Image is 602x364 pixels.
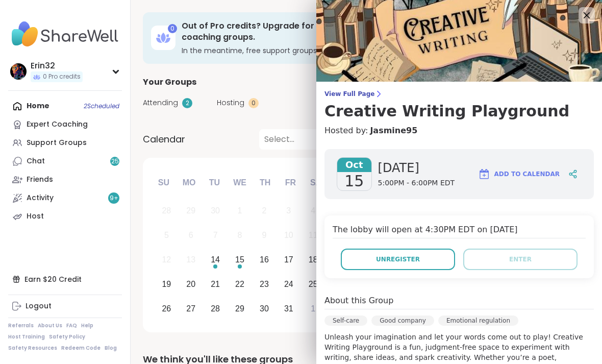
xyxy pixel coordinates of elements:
h4: The lobby will open at 4:30PM EDT on [DATE] [333,224,586,238]
div: 31 [284,302,293,316]
div: 29 [235,302,244,316]
div: Good company [371,316,434,326]
div: Not available Sunday, October 12th, 2025 [156,249,178,271]
div: 27 [186,302,195,316]
div: Erin32 [31,60,83,71]
div: Earn $20 Credit [8,270,122,288]
img: Erin32 [10,63,27,80]
div: 19 [162,277,171,291]
div: Sa [305,171,327,193]
div: Not available Wednesday, October 8th, 2025 [229,224,251,246]
h3: Creative Writing Playground [324,102,594,120]
div: Choose Friday, October 24th, 2025 [278,273,299,295]
div: Choose Tuesday, October 14th, 2025 [205,249,227,271]
a: Safety Resources [8,345,57,352]
span: Calendar [143,132,185,146]
h4: Hosted by: [324,125,594,137]
div: 28 [211,302,220,316]
div: 20 [186,277,195,291]
div: Not available Saturday, October 11th, 2025 [302,224,324,246]
a: Friends [8,171,122,189]
a: Chat25 [8,152,122,171]
a: Expert Coaching [8,115,122,134]
div: Not available Tuesday, October 7th, 2025 [205,224,227,246]
a: Referrals [8,322,34,329]
div: 30 [211,204,220,217]
a: Safety Policy [49,333,85,341]
div: month 2025-10 [154,199,325,321]
div: Choose Wednesday, October 22nd, 2025 [229,273,251,295]
div: Choose Monday, October 20th, 2025 [180,273,202,295]
div: 2 [262,204,266,217]
div: Choose Wednesday, October 29th, 2025 [229,298,251,320]
div: 22 [235,277,244,291]
div: Not available Monday, September 29th, 2025 [180,200,202,222]
span: Enter [509,255,532,264]
div: 2 [182,98,192,108]
a: Support Groups [8,134,122,152]
div: 18 [309,253,318,266]
div: Not available Wednesday, October 1st, 2025 [229,200,251,222]
div: 10 [284,228,293,242]
button: Enter [463,249,578,270]
img: ShareWell Nav Logo [8,16,122,52]
div: 5 [164,228,169,242]
div: 9 [262,228,266,242]
span: 9 + [110,194,118,203]
div: Not available Thursday, October 9th, 2025 [254,224,275,246]
div: Not available Friday, October 3rd, 2025 [278,200,299,222]
div: Choose Saturday, October 25th, 2025 [302,273,324,295]
span: View Full Page [324,90,594,98]
span: Your Groups [143,76,196,88]
div: Activity [27,193,54,203]
a: Jasmine95 [370,125,417,137]
div: Support Groups [27,138,87,148]
div: Choose Thursday, October 30th, 2025 [254,298,275,320]
a: View Full PageCreative Writing Playground [324,90,594,120]
div: 26 [162,302,171,316]
h3: In the meantime, free support groups are always available. [182,45,507,56]
div: 16 [260,253,269,266]
div: Not available Monday, October 13th, 2025 [180,249,202,271]
div: 12 [162,253,171,266]
div: Mo [178,171,200,193]
div: 7 [213,228,218,242]
span: [DATE] [378,160,455,176]
span: Unregister [376,255,420,264]
a: Host [8,207,122,226]
a: Logout [8,297,122,316]
div: Choose Sunday, October 26th, 2025 [156,298,178,320]
div: 21 [211,277,220,291]
div: Not available Monday, October 6th, 2025 [180,224,202,246]
div: 1 [311,302,315,316]
div: 28 [162,204,171,217]
div: Fr [279,171,302,193]
div: 4 [311,204,315,217]
a: About Us [38,322,62,329]
div: Friends [27,175,53,185]
h3: Out of Pro credits? Upgrade for unlimited access to expert-led coaching groups. [182,20,507,43]
div: 24 [284,277,293,291]
div: 0 [168,24,177,33]
div: Choose Thursday, October 16th, 2025 [254,249,275,271]
div: Choose Saturday, October 18th, 2025 [302,249,324,271]
div: Not available Saturday, October 4th, 2025 [302,200,324,222]
a: Activity9+ [8,189,122,207]
a: Blog [105,345,117,352]
div: 6 [189,228,193,242]
span: Oct [337,158,371,172]
div: 11 [309,228,318,242]
div: Not available Sunday, September 28th, 2025 [156,200,178,222]
h4: About this Group [324,295,393,307]
div: Not available Sunday, October 5th, 2025 [156,224,178,246]
div: Choose Sunday, October 19th, 2025 [156,273,178,295]
span: Add to Calendar [494,169,560,179]
div: Th [254,171,277,193]
div: Choose Monday, October 27th, 2025 [180,298,202,320]
div: Not available Friday, October 10th, 2025 [278,224,299,246]
div: Logout [26,301,52,311]
a: Redeem Code [61,345,101,352]
div: Su [153,171,175,193]
a: FAQ [66,322,77,329]
div: Choose Saturday, November 1st, 2025 [302,298,324,320]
